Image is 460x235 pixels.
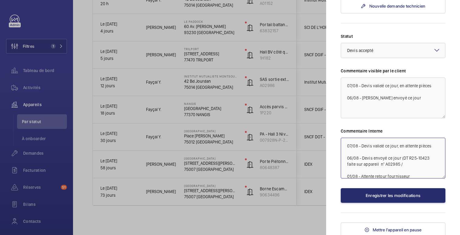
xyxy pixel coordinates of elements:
span: Mettre l'appareil en pause [373,227,422,232]
label: Commentaire Interne [341,128,445,134]
label: Statut [341,33,445,39]
button: Enregistrer les modifications [341,188,445,203]
label: Commentaire visible par le client [341,68,445,74]
span: Devis accepté [347,48,373,53]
